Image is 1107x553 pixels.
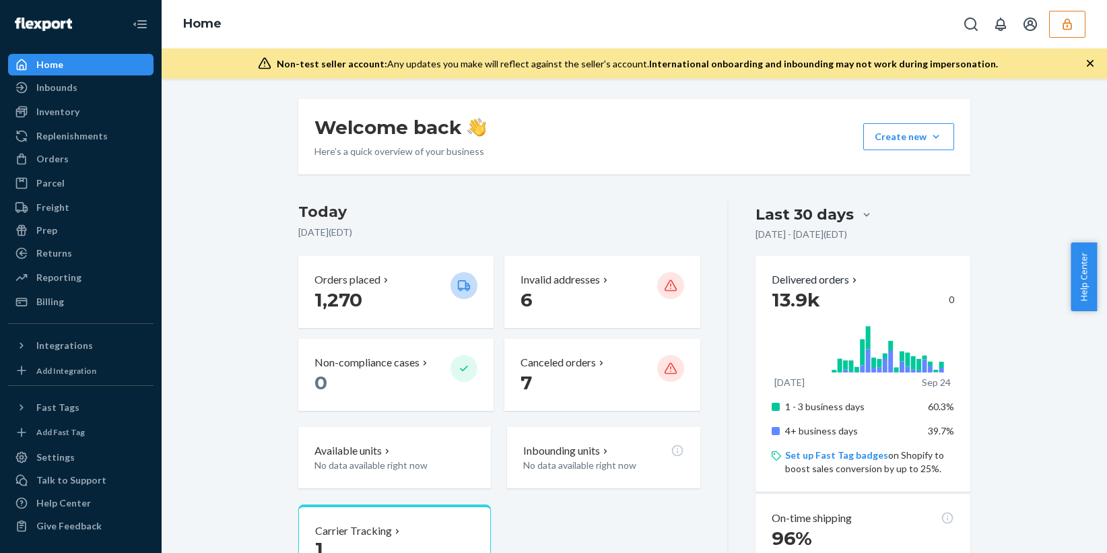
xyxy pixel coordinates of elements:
a: Parcel [8,172,154,194]
a: Add Integration [8,362,154,380]
iframe: Opens a widget where you can chat to one of our agents [1019,513,1094,546]
div: Billing [36,295,64,308]
h1: Welcome back [314,115,486,139]
p: Carrier Tracking [315,523,392,539]
button: Orders placed 1,270 [298,256,494,328]
span: 0 [314,371,327,394]
button: Open Search Box [958,11,984,38]
button: Non-compliance cases 0 [298,339,494,411]
button: Give Feedback [8,515,154,537]
p: Inbounding units [523,443,600,459]
button: Open account menu [1017,11,1044,38]
img: hand-wave emoji [467,118,486,137]
div: Reporting [36,271,81,284]
span: International onboarding and inbounding may not work during impersonation. [649,58,998,69]
button: Delivered orders [772,272,860,288]
button: Inbounding unitsNo data available right now [507,427,700,488]
button: Invalid addresses 6 [504,256,700,328]
span: 96% [772,527,812,550]
div: Home [36,58,63,71]
div: Prep [36,224,57,237]
div: Settings [36,451,75,464]
button: Fast Tags [8,397,154,418]
img: Flexport logo [15,18,72,31]
div: Add Integration [36,365,96,377]
div: Integrations [36,339,93,352]
p: 1 - 3 business days [785,400,918,414]
p: Available units [314,443,382,459]
p: Non-compliance cases [314,355,420,370]
p: Sep 24 [922,376,951,389]
a: Billing [8,291,154,313]
a: Replenishments [8,125,154,147]
p: 4+ business days [785,424,918,438]
button: Talk to Support [8,469,154,491]
div: Any updates you make will reflect against the seller's account. [277,57,998,71]
div: Returns [36,247,72,260]
a: Reporting [8,267,154,288]
a: Returns [8,242,154,264]
div: Help Center [36,496,91,510]
p: On-time shipping [772,511,852,526]
button: Create new [863,123,954,150]
p: No data available right now [523,459,683,472]
button: Help Center [1071,242,1097,311]
a: Settings [8,447,154,468]
button: Close Navigation [127,11,154,38]
span: 7 [521,371,532,394]
p: Orders placed [314,272,380,288]
p: [DATE] ( EDT ) [298,226,700,239]
span: 39.7% [928,425,954,436]
a: Inbounds [8,77,154,98]
ol: breadcrumbs [172,5,232,44]
span: 6 [521,288,533,311]
button: Canceled orders 7 [504,339,700,411]
a: Prep [8,220,154,241]
p: [DATE] [774,376,805,389]
div: Last 30 days [756,204,854,225]
button: Available unitsNo data available right now [298,427,491,488]
span: Non-test seller account: [277,58,387,69]
p: [DATE] - [DATE] ( EDT ) [756,228,847,241]
a: Set up Fast Tag badges [785,449,888,461]
div: 0 [772,288,954,312]
div: Fast Tags [36,401,79,414]
a: Home [183,16,222,31]
div: Inbounds [36,81,77,94]
p: Canceled orders [521,355,596,370]
div: Freight [36,201,69,214]
a: Help Center [8,492,154,514]
p: Invalid addresses [521,272,600,288]
a: Orders [8,148,154,170]
a: Home [8,54,154,75]
div: Add Fast Tag [36,426,85,438]
a: Inventory [8,101,154,123]
div: Replenishments [36,129,108,143]
div: Inventory [36,105,79,119]
p: on Shopify to boost sales conversion by up to 25%. [785,449,954,476]
div: Give Feedback [36,519,102,533]
span: 60.3% [928,401,954,412]
div: Orders [36,152,69,166]
a: Add Fast Tag [8,424,154,442]
p: Here’s a quick overview of your business [314,145,486,158]
h3: Today [298,201,700,223]
div: Talk to Support [36,474,106,487]
div: Parcel [36,176,65,190]
a: Freight [8,197,154,218]
button: Integrations [8,335,154,356]
button: Open notifications [987,11,1014,38]
span: 13.9k [772,288,820,311]
p: No data available right now [314,459,475,472]
span: 1,270 [314,288,362,311]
